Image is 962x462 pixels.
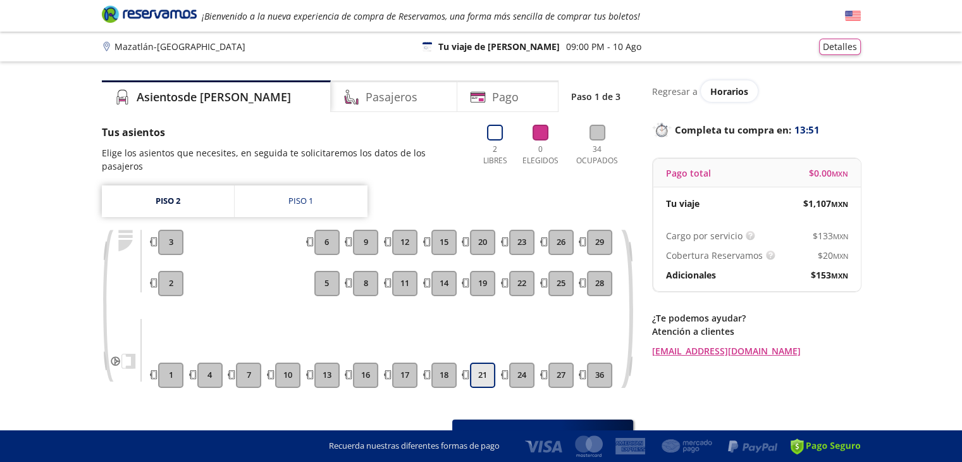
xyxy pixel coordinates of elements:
button: 6 [314,230,340,255]
h4: Pasajeros [366,89,417,106]
button: 3 [158,230,183,255]
i: Brand Logo [102,4,197,23]
p: Pago total [666,166,711,180]
button: 25 [548,271,574,296]
div: Regresar a ver horarios [652,80,861,102]
span: Elige al menos 1 asiento [465,427,595,444]
p: Tu viaje de [PERSON_NAME] [438,40,560,53]
small: MXN [833,232,848,241]
a: Brand Logo [102,4,197,27]
span: $ 0.00 [809,166,848,180]
small: MXN [831,199,848,209]
span: $ 1,107 [803,197,848,210]
p: Tus asientos [102,125,467,140]
span: 13:51 [794,123,820,137]
button: 14 [431,271,457,296]
button: English [845,8,861,24]
button: 28 [587,271,612,296]
small: MXN [832,169,848,178]
span: $ 153 [811,268,848,282]
span: $ 133 [813,229,848,242]
button: 26 [548,230,574,255]
a: Piso 1 [235,185,367,217]
button: 23 [509,230,534,255]
button: 15 [431,230,457,255]
button: 16 [353,363,378,388]
button: 5 [314,271,340,296]
button: 12 [392,230,417,255]
span: $ 20 [818,249,848,262]
button: 10 [275,363,300,388]
button: 9 [353,230,378,255]
button: 4 [197,363,223,388]
p: ¿Te podemos ayudar? [652,311,861,325]
button: 22 [509,271,534,296]
p: Recuerda nuestras diferentes formas de pago [329,440,500,453]
button: 27 [548,363,574,388]
p: Cargo por servicio [666,229,743,242]
p: 34 Ocupados [571,144,624,166]
a: [EMAIL_ADDRESS][DOMAIN_NAME] [652,344,861,358]
div: Piso 1 [288,195,313,208]
a: Piso 2 [102,185,234,217]
p: Regresar a [652,85,698,98]
button: 11 [392,271,417,296]
p: Completa tu compra en : [652,121,861,139]
button: 19 [470,271,495,296]
button: 29 [587,230,612,255]
button: 1 [158,363,183,388]
p: Paso 1 de 3 [571,90,620,103]
button: 8 [353,271,378,296]
button: 20 [470,230,495,255]
p: Mazatlán - [GEOGRAPHIC_DATA] [114,40,245,53]
p: 0 Elegidos [519,144,562,166]
button: 17 [392,363,417,388]
button: 18 [431,363,457,388]
em: ¡Bienvenido a la nueva experiencia de compra de Reservamos, una forma más sencilla de comprar tus... [202,10,640,22]
button: 7 [236,363,261,388]
h4: Pago [492,89,519,106]
p: 2 Libres [480,144,510,166]
button: Elige al menos 1 asiento [452,420,633,451]
button: 21 [470,363,495,388]
button: 36 [587,363,612,388]
p: Elige los asientos que necesites, en seguida te solicitaremos los datos de los pasajeros [102,146,467,173]
button: 13 [314,363,340,388]
button: 2 [158,271,183,296]
p: 09:00 PM - 10 Ago [566,40,641,53]
p: Adicionales [666,268,716,282]
p: Cobertura Reservamos [666,249,763,262]
span: Horarios [710,85,748,97]
small: MXN [833,251,848,261]
p: Tu viaje [666,197,700,210]
button: 24 [509,363,534,388]
small: MXN [831,271,848,280]
button: Detalles [819,39,861,55]
h4: Asientos de [PERSON_NAME] [137,89,291,106]
p: Atención a clientes [652,325,861,338]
